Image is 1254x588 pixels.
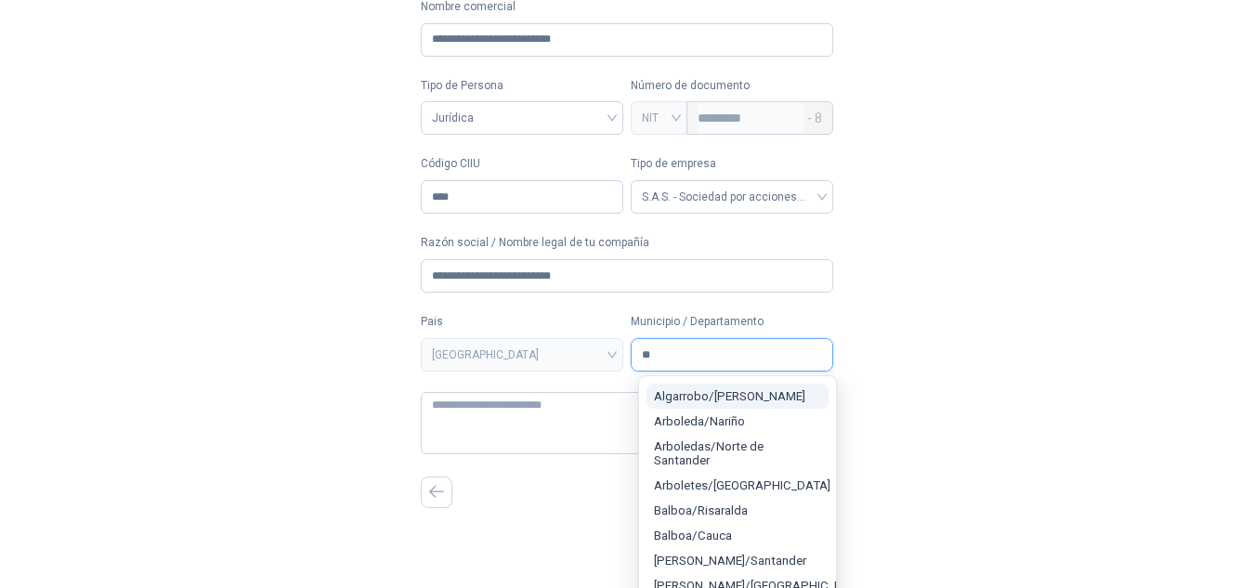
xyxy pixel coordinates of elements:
span: S.A.S. - Sociedad por acciones simplificada [642,183,822,211]
label: Código CIIU [421,155,623,173]
p: Número de documento [631,77,833,95]
span: Balboa / Cauca [654,529,732,542]
button: Balboa/Cauca [647,523,829,548]
button: Arboledas/Norte de Santander [647,434,829,473]
span: Arboletes / [GEOGRAPHIC_DATA] [654,478,830,492]
span: Jurídica [432,104,612,132]
button: [PERSON_NAME]/Santander [647,548,829,573]
span: [PERSON_NAME] / Santander [654,554,806,568]
span: COLOMBIA [432,341,612,369]
span: Algarrobo / [PERSON_NAME] [654,389,805,403]
span: Balboa / Risaralda [654,503,748,517]
label: Pais [421,313,623,331]
button: Arboletes/[GEOGRAPHIC_DATA] [647,473,829,498]
span: NIT [642,104,676,132]
label: Razón social / Nombre legal de tu compañía [421,234,833,252]
button: Balboa/Risaralda [647,498,829,523]
button: Algarrobo/[PERSON_NAME] [647,384,829,409]
span: Arboleda / Nariño [654,414,745,428]
span: - 8 [807,102,822,134]
button: Arboleda/Nariño [647,409,829,434]
span: Arboledas / Norte de Santander [654,439,764,467]
label: Tipo de empresa [631,155,833,173]
label: Tipo de Persona [421,77,623,95]
label: Municipio / Departamento [631,313,833,331]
